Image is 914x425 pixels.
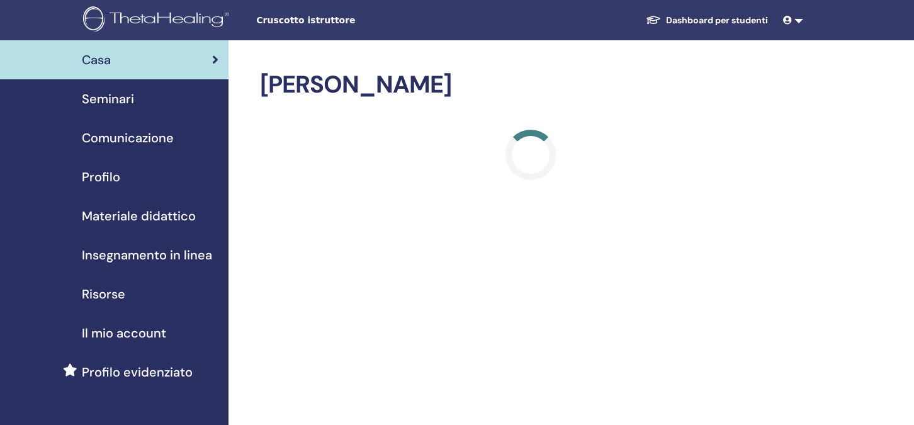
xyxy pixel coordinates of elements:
a: Dashboard per studenti [636,9,778,32]
span: Profilo [82,167,120,186]
span: Comunicazione [82,128,174,147]
span: Risorse [82,285,125,303]
span: Materiale didattico [82,207,196,225]
span: Seminari [82,89,134,108]
span: Casa [82,50,111,69]
span: Cruscotto istruttore [256,14,445,27]
img: logo.png [83,6,234,35]
span: Insegnamento in linea [82,246,212,264]
span: Profilo evidenziato [82,363,193,382]
h2: [PERSON_NAME] [260,71,801,99]
img: graduation-cap-white.svg [646,14,661,25]
span: Il mio account [82,324,166,343]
